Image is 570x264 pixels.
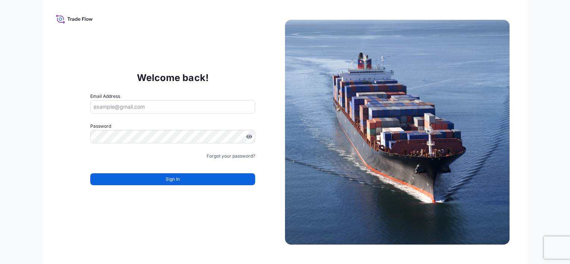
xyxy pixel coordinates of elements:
[90,122,255,130] label: Password
[90,93,120,100] label: Email Address
[207,152,255,160] a: Forgot your password?
[90,100,255,114] input: example@gmail.com
[285,20,510,245] img: Ship illustration
[246,134,252,140] button: Show password
[90,173,255,185] button: Sign In
[166,176,180,183] span: Sign In
[137,72,209,84] p: Welcome back!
